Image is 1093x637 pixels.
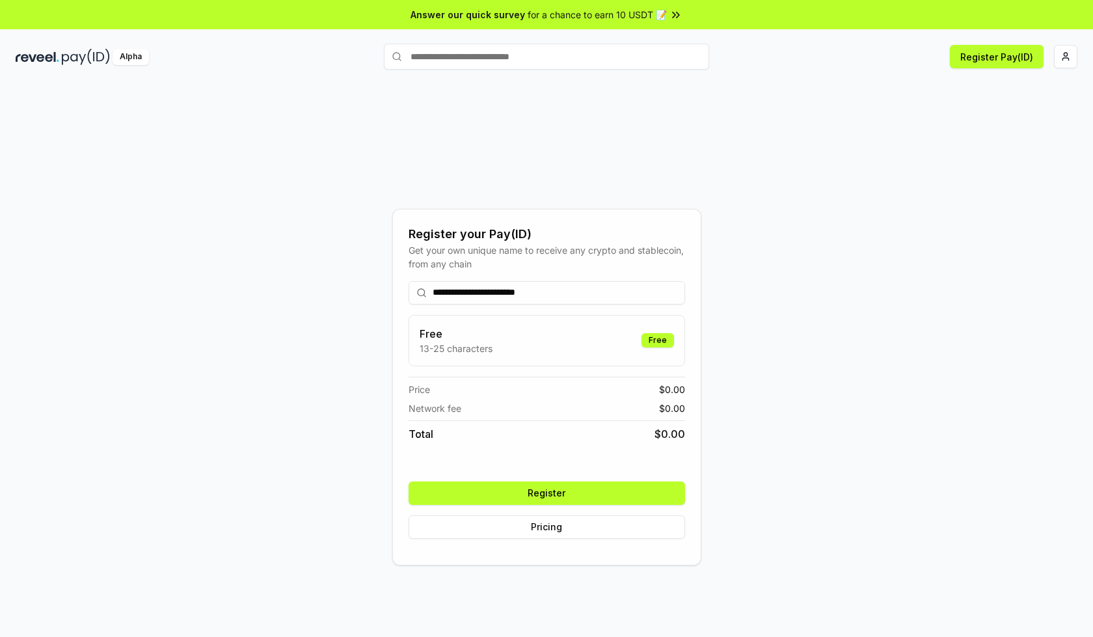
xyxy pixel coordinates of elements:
span: Total [409,426,433,442]
span: Answer our quick survey [411,8,525,21]
span: Price [409,383,430,396]
img: pay_id [62,49,110,65]
span: Network fee [409,401,461,415]
p: 13-25 characters [420,342,493,355]
div: Get your own unique name to receive any crypto and stablecoin, from any chain [409,243,685,271]
button: Register Pay(ID) [950,45,1044,68]
button: Register [409,481,685,505]
span: for a chance to earn 10 USDT 📝 [528,8,667,21]
button: Pricing [409,515,685,539]
span: $ 0.00 [659,401,685,415]
div: Alpha [113,49,149,65]
span: $ 0.00 [654,426,685,442]
img: reveel_dark [16,49,59,65]
span: $ 0.00 [659,383,685,396]
div: Register your Pay(ID) [409,225,685,243]
div: Free [641,333,674,347]
h3: Free [420,326,493,342]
